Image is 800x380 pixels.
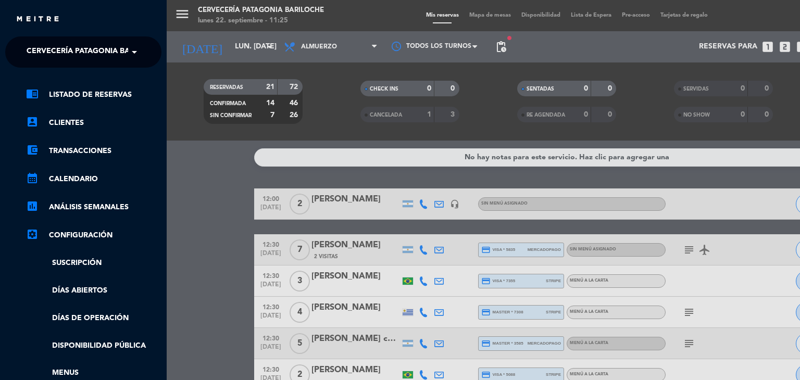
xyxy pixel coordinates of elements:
a: chrome_reader_modeListado de Reservas [26,88,161,101]
i: account_balance_wallet [26,144,39,156]
a: Menus [26,367,161,379]
a: Suscripción [26,257,161,269]
a: account_boxClientes [26,117,161,129]
a: Días de Operación [26,312,161,324]
i: chrome_reader_mode [26,87,39,100]
a: assessmentANÁLISIS SEMANALES [26,201,161,213]
i: account_box [26,116,39,128]
a: Configuración [26,229,161,242]
a: calendar_monthCalendario [26,173,161,185]
img: MEITRE [16,16,60,23]
a: Disponibilidad pública [26,340,161,352]
i: assessment [26,200,39,212]
a: account_balance_walletTransacciones [26,145,161,157]
span: Cervecería Patagonia Bariloche [27,41,162,63]
i: settings_applications [26,228,39,240]
i: calendar_month [26,172,39,184]
a: Días abiertos [26,285,161,297]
